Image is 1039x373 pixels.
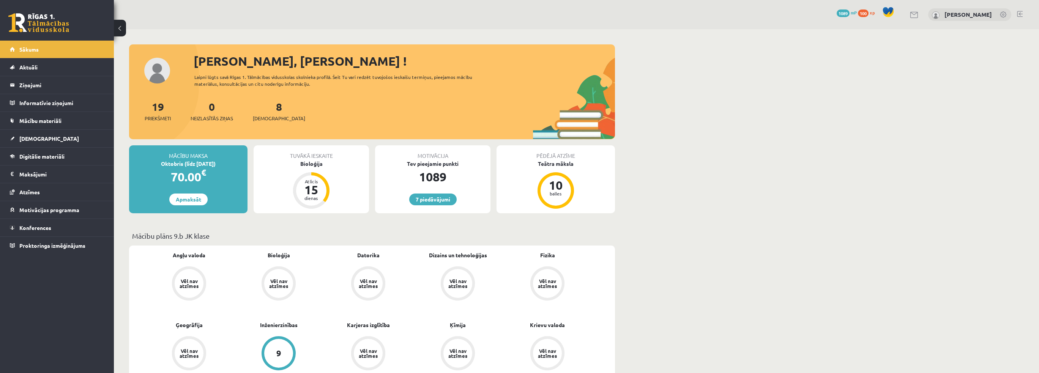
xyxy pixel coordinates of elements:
a: Bioloģija Atlicis 15 dienas [254,160,369,210]
a: Digitālie materiāli [10,148,104,165]
div: Vēl nav atzīmes [447,279,468,288]
span: xp [870,9,875,16]
a: Vēl nav atzīmes [323,266,413,302]
a: Vēl nav atzīmes [144,266,234,302]
div: Oktobris (līdz [DATE]) [129,160,248,168]
a: 8[DEMOGRAPHIC_DATA] [253,100,305,122]
div: Vēl nav atzīmes [178,279,200,288]
a: Vēl nav atzīmes [144,336,234,372]
a: Mācību materiāli [10,112,104,129]
a: Ķīmija [450,321,466,329]
a: Angļu valoda [173,251,205,259]
a: 9 [234,336,323,372]
img: Jānis Tāre [932,11,940,19]
a: Vēl nav atzīmes [234,266,323,302]
div: Tev pieejamie punkti [375,160,490,168]
div: [PERSON_NAME], [PERSON_NAME] ! [194,52,615,70]
div: Vēl nav atzīmes [268,279,289,288]
a: [DEMOGRAPHIC_DATA] [10,130,104,147]
span: Neizlasītās ziņas [191,115,233,122]
a: Karjeras izglītība [347,321,390,329]
span: [DEMOGRAPHIC_DATA] [253,115,305,122]
div: dienas [300,196,323,200]
a: 1089 mP [837,9,857,16]
a: Apmaksāt [169,194,208,205]
a: Teātra māksla 10 balles [497,160,615,210]
a: Vēl nav atzīmes [413,266,503,302]
div: Vēl nav atzīmes [447,348,468,358]
div: Bioloģija [254,160,369,168]
div: Vēl nav atzīmes [537,279,558,288]
a: Maksājumi [10,165,104,183]
a: Fizika [540,251,555,259]
span: Atzīmes [19,189,40,195]
a: 100 xp [858,9,878,16]
legend: Informatīvie ziņojumi [19,94,104,112]
a: Ģeogrāfija [176,321,203,329]
div: balles [544,191,567,196]
div: 9 [276,349,281,357]
span: [DEMOGRAPHIC_DATA] [19,135,79,142]
a: Krievu valoda [530,321,565,329]
a: Atzīmes [10,183,104,201]
div: Atlicis [300,179,323,184]
div: 70.00 [129,168,248,186]
a: 0Neizlasītās ziņas [191,100,233,122]
a: Datorika [357,251,380,259]
a: Inženierzinības [260,321,298,329]
legend: Ziņojumi [19,76,104,94]
div: Vēl nav atzīmes [358,348,379,358]
span: Digitālie materiāli [19,153,65,160]
a: Konferences [10,219,104,236]
div: Mācību maksa [129,145,248,160]
span: Aktuāli [19,64,38,71]
span: 100 [858,9,869,17]
div: Vēl nav atzīmes [537,348,558,358]
span: € [201,167,206,178]
p: Mācību plāns 9.b JK klase [132,231,612,241]
a: Aktuāli [10,58,104,76]
a: Vēl nav atzīmes [503,266,592,302]
div: Tuvākā ieskaite [254,145,369,160]
span: Sākums [19,46,39,53]
a: Ziņojumi [10,76,104,94]
a: 19Priekšmeti [145,100,171,122]
div: Laipni lūgts savā Rīgas 1. Tālmācības vidusskolas skolnieka profilā. Šeit Tu vari redzēt tuvojošo... [194,74,486,87]
span: Konferences [19,224,51,231]
span: Priekšmeti [145,115,171,122]
a: Rīgas 1. Tālmācības vidusskola [8,13,69,32]
span: Proktoringa izmēģinājums [19,242,85,249]
span: mP [851,9,857,16]
a: Sākums [10,41,104,58]
span: 1089 [837,9,850,17]
a: [PERSON_NAME] [944,11,992,18]
a: Vēl nav atzīmes [503,336,592,372]
a: Bioloģija [268,251,290,259]
div: Vēl nav atzīmes [178,348,200,358]
a: Proktoringa izmēģinājums [10,237,104,254]
div: 1089 [375,168,490,186]
a: Motivācijas programma [10,201,104,219]
div: Pēdējā atzīme [497,145,615,160]
div: 15 [300,184,323,196]
span: Motivācijas programma [19,206,79,213]
a: 7 piedāvājumi [409,194,457,205]
div: Vēl nav atzīmes [358,279,379,288]
a: Informatīvie ziņojumi [10,94,104,112]
span: Mācību materiāli [19,117,61,124]
div: Teātra māksla [497,160,615,168]
div: 10 [544,179,567,191]
div: Motivācija [375,145,490,160]
a: Vēl nav atzīmes [413,336,503,372]
a: Vēl nav atzīmes [323,336,413,372]
legend: Maksājumi [19,165,104,183]
a: Dizains un tehnoloģijas [429,251,487,259]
